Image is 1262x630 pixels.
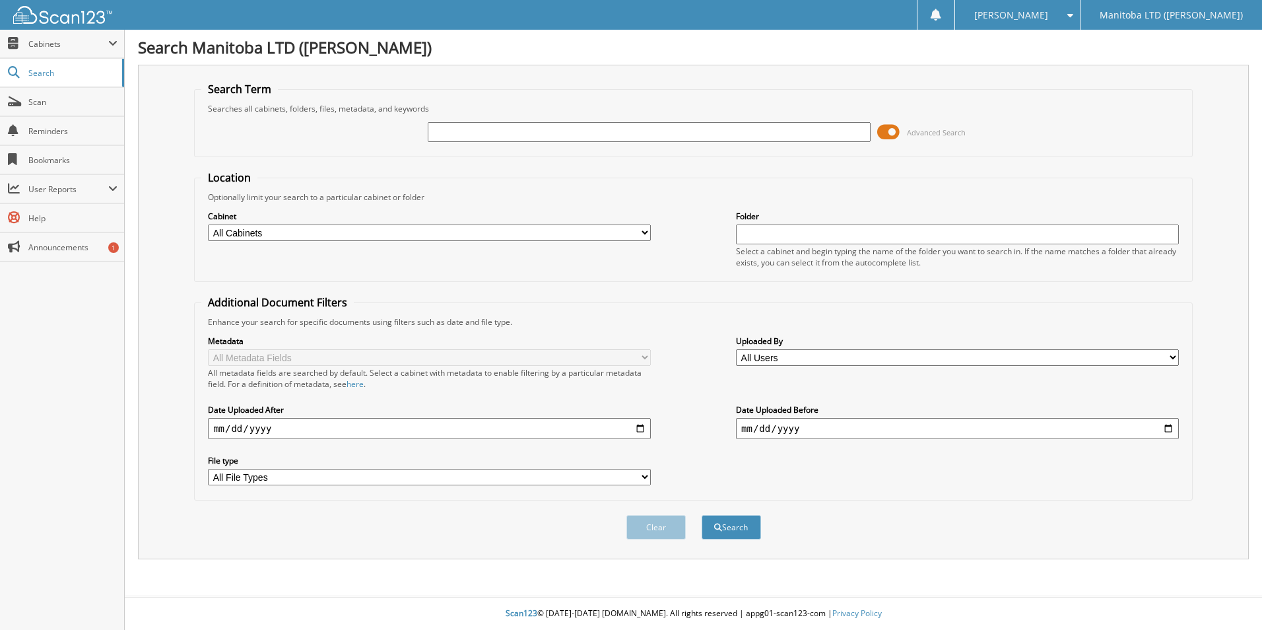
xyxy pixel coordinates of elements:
label: Metadata [208,335,651,347]
span: Cabinets [28,38,108,50]
legend: Additional Document Filters [201,295,354,310]
button: Clear [626,515,686,540]
img: scan123-logo-white.svg [13,6,112,24]
span: Announcements [28,242,117,253]
label: Date Uploaded Before [736,404,1179,415]
span: Advanced Search [907,127,966,137]
a: here [347,378,364,390]
input: start [208,418,651,439]
div: 1 [108,242,119,253]
div: Optionally limit your search to a particular cabinet or folder [201,192,1185,203]
span: Search [28,67,116,79]
span: Scan [28,96,117,108]
input: end [736,418,1179,439]
span: Help [28,213,117,224]
legend: Location [201,170,257,185]
label: File type [208,455,651,466]
div: All metadata fields are searched by default. Select a cabinet with metadata to enable filtering b... [208,367,651,390]
label: Uploaded By [736,335,1179,347]
h1: Search Manitoba LTD ([PERSON_NAME]) [138,36,1249,58]
span: User Reports [28,184,108,195]
a: Privacy Policy [832,608,882,619]
span: Scan123 [506,608,537,619]
button: Search [702,515,761,540]
span: Bookmarks [28,155,117,166]
div: © [DATE]-[DATE] [DOMAIN_NAME]. All rights reserved | appg01-scan123-com | [125,598,1262,630]
label: Folder [736,211,1179,222]
div: Enhance your search for specific documents using filters such as date and file type. [201,316,1185,328]
div: Select a cabinet and begin typing the name of the folder you want to search in. If the name match... [736,246,1179,268]
div: Searches all cabinets, folders, files, metadata, and keywords [201,103,1185,114]
label: Cabinet [208,211,651,222]
label: Date Uploaded After [208,404,651,415]
span: Manitoba LTD ([PERSON_NAME]) [1100,11,1243,19]
span: Reminders [28,125,117,137]
span: [PERSON_NAME] [974,11,1048,19]
iframe: Chat Widget [1196,567,1262,630]
legend: Search Term [201,82,278,96]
